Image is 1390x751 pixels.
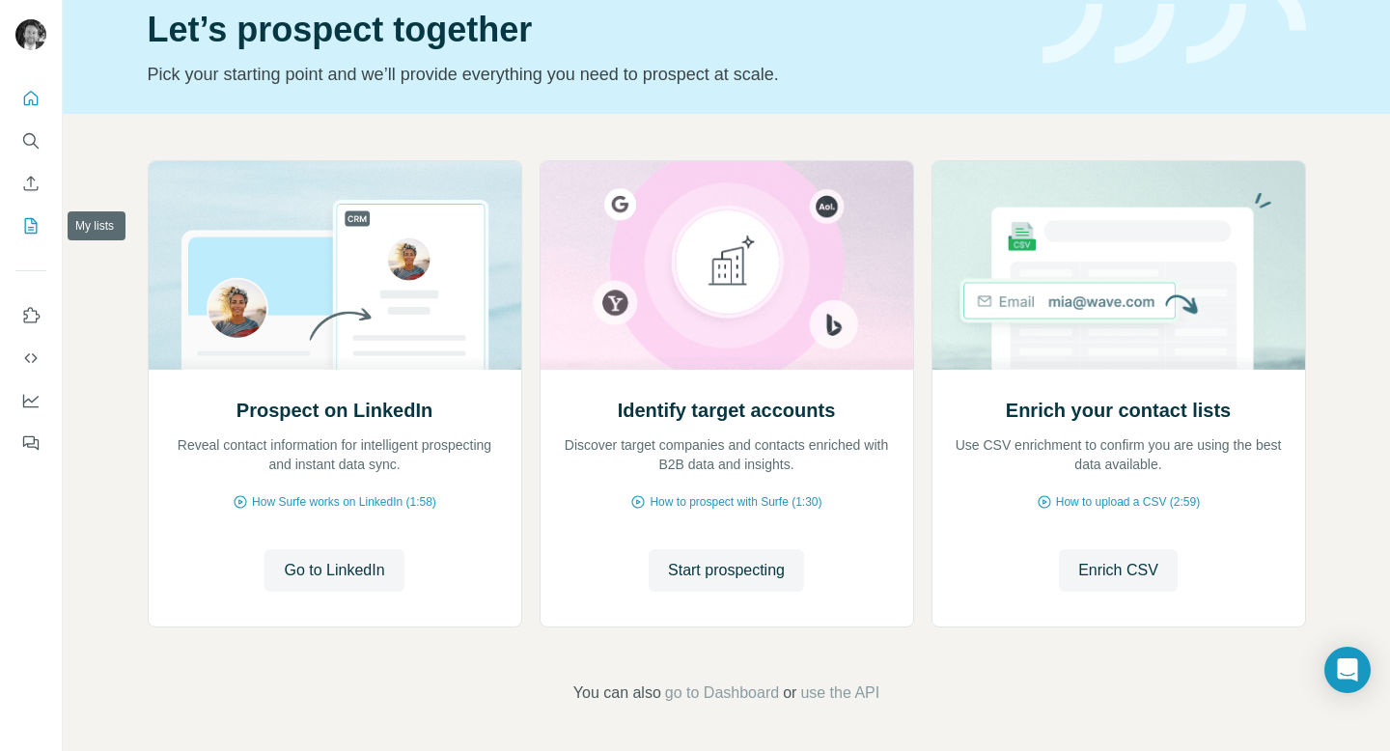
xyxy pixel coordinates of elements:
[252,493,436,511] span: How Surfe works on LinkedIn (1:58)
[15,298,46,333] button: Use Surfe on LinkedIn
[665,681,779,705] button: go to Dashboard
[15,81,46,116] button: Quick start
[1324,647,1371,693] div: Open Intercom Messenger
[148,161,522,370] img: Prospect on LinkedIn
[15,341,46,375] button: Use Surfe API
[15,383,46,418] button: Dashboard
[264,549,403,592] button: Go to LinkedIn
[236,397,432,424] h2: Prospect on LinkedIn
[649,549,804,592] button: Start prospecting
[168,435,502,474] p: Reveal contact information for intelligent prospecting and instant data sync.
[1078,559,1158,582] span: Enrich CSV
[284,559,384,582] span: Go to LinkedIn
[650,493,821,511] span: How to prospect with Surfe (1:30)
[1059,549,1178,592] button: Enrich CSV
[1006,397,1231,424] h2: Enrich your contact lists
[668,559,785,582] span: Start prospecting
[148,61,1019,88] p: Pick your starting point and we’ll provide everything you need to prospect at scale.
[148,11,1019,49] h1: Let’s prospect together
[1056,493,1200,511] span: How to upload a CSV (2:59)
[800,681,879,705] button: use the API
[15,19,46,50] img: Avatar
[15,166,46,201] button: Enrich CSV
[783,681,796,705] span: or
[618,397,836,424] h2: Identify target accounts
[15,124,46,158] button: Search
[15,209,46,243] button: My lists
[15,426,46,460] button: Feedback
[540,161,914,370] img: Identify target accounts
[573,681,661,705] span: You can also
[560,435,894,474] p: Discover target companies and contacts enriched with B2B data and insights.
[931,161,1306,370] img: Enrich your contact lists
[952,435,1286,474] p: Use CSV enrichment to confirm you are using the best data available.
